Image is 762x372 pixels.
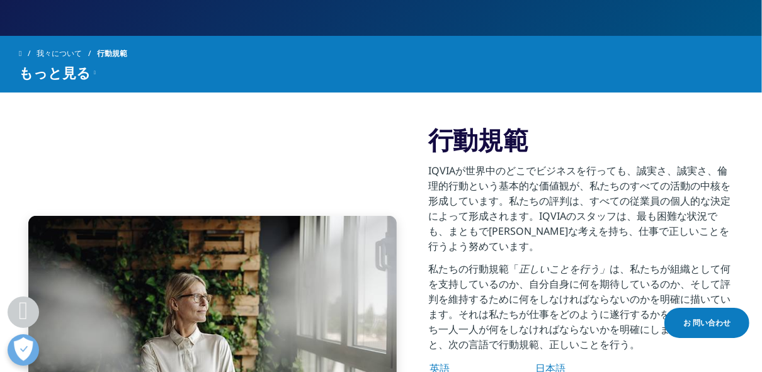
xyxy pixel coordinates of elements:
[97,42,127,65] span: 行動規範
[683,317,731,329] span: お 問い合わせ
[664,308,749,338] a: お 問い合わせ
[428,163,734,261] p: IQVIAが世界中のどこでビジネスを行っても、誠実さ、誠実さ、倫理的行動という基本的な価値観が、私たちのすべての活動の中核を形成しています。私たちの評判は、すべての従業員の個人的な決定によって形...
[8,334,39,366] button: 優先設定センターを開く
[19,65,91,80] span: もっと見る
[519,262,610,276] em: 正しいことを行う」
[428,261,734,359] p: 私たちの行動規範「 は、私たちが組織として何を支持しているのか、自分自身に何を期待しているのか、そして評判を維持するために何をしなければならないのかを明確に描いています。それは私たちが仕事をどの...
[37,42,97,65] a: 我々について
[428,124,734,155] h3: 行動規範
